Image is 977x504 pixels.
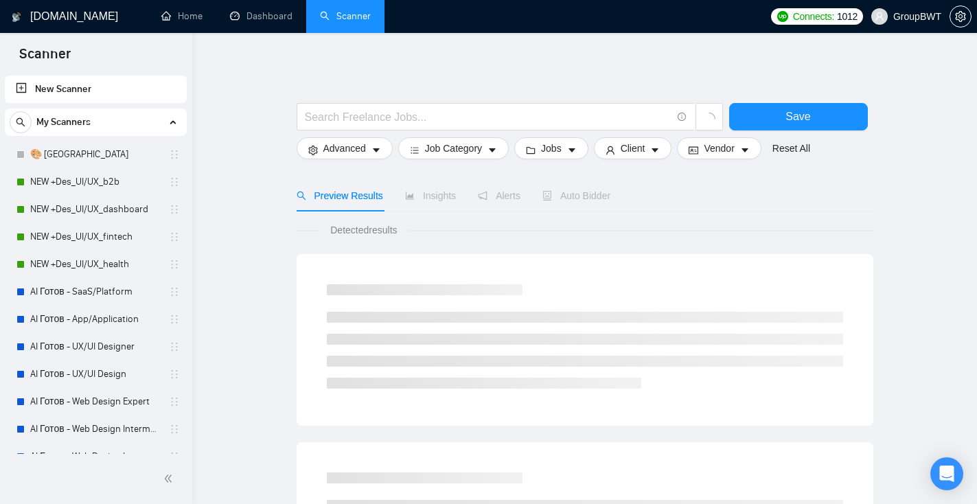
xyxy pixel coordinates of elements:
[950,11,971,22] span: setting
[36,108,91,136] span: My Scanners
[785,108,810,125] span: Save
[10,111,32,133] button: search
[425,141,482,156] span: Job Category
[729,103,868,130] button: Save
[5,76,187,103] li: New Scanner
[169,259,180,270] span: holder
[405,191,415,201] span: area-chart
[169,451,180,462] span: holder
[323,141,366,156] span: Advanced
[621,141,645,156] span: Client
[161,10,203,22] a: homeHome
[777,11,788,22] img: upwork-logo.png
[30,278,161,306] a: AI Готов - SaaS/Platform
[837,9,858,24] span: 1012
[606,145,615,155] span: user
[30,141,161,168] a: 🎨 [GEOGRAPHIC_DATA]
[169,369,180,380] span: holder
[678,113,687,122] span: info-circle
[772,141,810,156] a: Reset All
[478,191,487,201] span: notification
[594,137,672,159] button: userClientcaret-down
[30,388,161,415] a: AI Готов - Web Design Expert
[320,10,371,22] a: searchScanner
[542,191,552,201] span: robot
[30,223,161,251] a: NEW +Des_UI/UX_fintech
[169,286,180,297] span: holder
[478,190,520,201] span: Alerts
[371,145,381,155] span: caret-down
[305,108,671,126] input: Search Freelance Jobs...
[514,137,588,159] button: folderJobscaret-down
[398,137,509,159] button: barsJob Categorycaret-down
[308,145,318,155] span: setting
[297,137,393,159] button: settingAdvancedcaret-down
[405,190,456,201] span: Insights
[704,141,734,156] span: Vendor
[950,5,972,27] button: setting
[169,341,180,352] span: holder
[950,11,972,22] a: setting
[230,10,292,22] a: dashboardDashboard
[8,44,82,73] span: Scanner
[30,415,161,443] a: AI Готов - Web Design Intermediate минус Developer
[169,396,180,407] span: holder
[30,168,161,196] a: NEW +Des_UI/UX_b2b
[689,145,698,155] span: idcard
[169,176,180,187] span: holder
[297,190,383,201] span: Preview Results
[30,251,161,278] a: NEW +Des_UI/UX_health
[30,196,161,223] a: NEW +Des_UI/UX_dashboard
[703,113,715,125] span: loading
[526,145,536,155] span: folder
[567,145,577,155] span: caret-down
[30,333,161,360] a: AI Готов - UX/UI Designer
[487,145,497,155] span: caret-down
[163,472,177,485] span: double-left
[875,12,884,21] span: user
[10,117,31,127] span: search
[793,9,834,24] span: Connects:
[541,141,562,156] span: Jobs
[169,204,180,215] span: holder
[30,360,161,388] a: AI Готов - UX/UI Design
[12,6,21,28] img: logo
[677,137,761,159] button: idcardVendorcaret-down
[930,457,963,490] div: Open Intercom Messenger
[16,76,176,103] a: New Scanner
[30,306,161,333] a: AI Готов - App/Application
[169,424,180,435] span: holder
[169,314,180,325] span: holder
[30,443,161,470] a: AI Готов - Web Design Intermediate минус Development
[169,149,180,160] span: holder
[169,231,180,242] span: holder
[297,191,306,201] span: search
[410,145,419,155] span: bars
[650,145,660,155] span: caret-down
[542,190,610,201] span: Auto Bidder
[321,222,406,238] span: Detected results
[740,145,750,155] span: caret-down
